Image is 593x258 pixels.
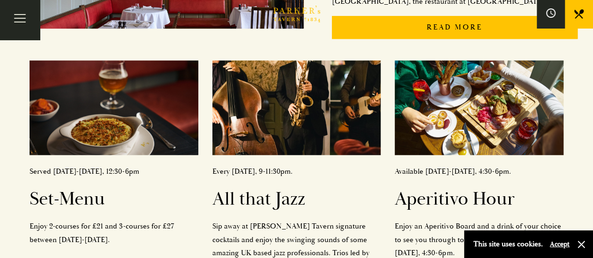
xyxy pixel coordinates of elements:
h2: Aperitivo Hour [395,188,563,210]
button: Accept [550,240,570,249]
h2: Set-Menu [30,188,198,210]
p: Every [DATE], 9-11:30pm. [212,165,381,178]
button: Close and accept [577,240,586,249]
p: Available [DATE]-[DATE], 4:30-6pm. [395,165,563,178]
h2: All that Jazz [212,188,381,210]
p: Served [DATE]-[DATE], 12:30-6pm [30,165,198,178]
p: This site uses cookies. [473,237,543,251]
p: Enjoy 2-courses for £21 and 3-courses for £27 between [DATE]-[DATE]. [30,220,198,247]
a: Served [DATE]-[DATE], 12:30-6pmSet-MenuEnjoy 2-courses for £21 and 3-courses for £27 between [DAT... [30,60,198,247]
p: Read More [332,16,578,39]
